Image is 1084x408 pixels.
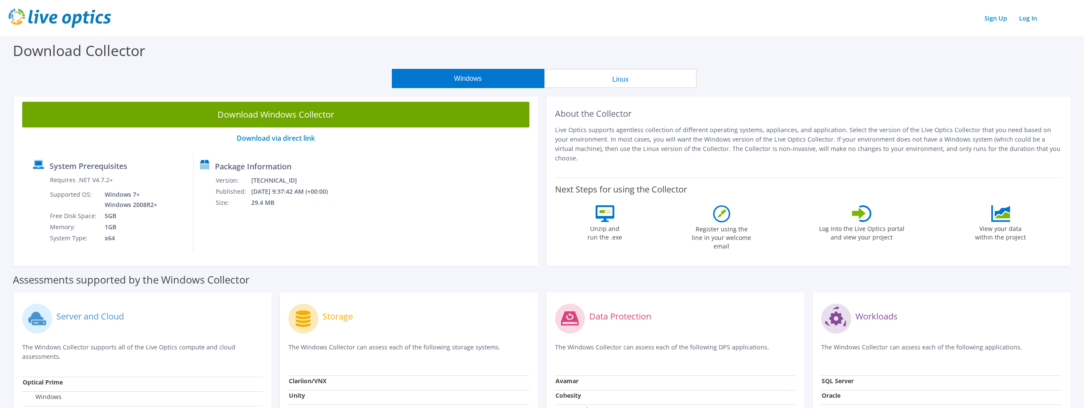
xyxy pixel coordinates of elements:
[821,343,1062,360] p: The Windows Collector can assess each of the following applications.
[251,186,339,197] td: [DATE] 9:37:42 AM (+00:00)
[237,133,315,143] a: Download via direct link
[555,391,581,399] strong: Cohesity
[215,162,291,171] label: Package Information
[289,377,326,385] strong: Clariion/VNX
[251,175,339,186] td: [TECHNICAL_ID]
[555,184,687,195] label: Next Steps for using the Collector
[98,189,159,210] td: Windows 7+ Windows 2008R2+
[215,197,251,208] td: Size:
[819,222,905,242] label: Log into the Live Optics portal and view your project
[50,162,127,170] label: System Prerequisites
[288,343,529,360] p: The Windows Collector can assess each of the following storage systems.
[50,222,98,233] td: Memory:
[251,197,339,208] td: 29.4 MB
[555,343,796,360] p: The Windows Collector can assess each of the following DPS applications.
[23,393,62,401] label: Windows
[970,222,1031,242] label: View your data within the project
[980,12,1011,24] a: Sign Up
[50,233,98,244] td: System Type:
[555,377,579,385] strong: Avamar
[544,69,697,88] button: Linux
[1015,12,1041,24] a: Log In
[822,391,840,399] strong: Oracle
[22,102,529,127] a: Download Windows Collector
[50,210,98,222] td: Free Disk Space:
[215,175,251,186] td: Version:
[50,176,113,184] label: Requires .NET V4.7.2+
[555,109,1062,119] h2: About the Collector
[323,312,353,321] label: Storage
[9,9,111,28] img: live_optics_svg.svg
[22,343,263,361] p: The Windows Collector supports all of the Live Optics compute and cloud assessments.
[98,210,159,222] td: 5GB
[215,186,251,197] td: Published:
[56,312,124,321] label: Server and Cloud
[392,69,544,88] button: Windows
[822,377,854,385] strong: SQL Server
[13,41,145,60] label: Download Collector
[23,378,63,386] strong: Optical Prime
[690,222,754,251] label: Register using the line in your welcome email
[589,312,651,321] label: Data Protection
[555,125,1062,163] p: Live Optics supports agentless collection of different operating systems, appliances, and applica...
[585,222,625,242] label: Unzip and run the .exe
[855,312,898,321] label: Workloads
[98,222,159,233] td: 1GB
[98,233,159,244] td: x64
[50,189,98,210] td: Supported OS:
[289,391,305,399] strong: Unity
[13,275,250,284] label: Assessments supported by the Windows Collector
